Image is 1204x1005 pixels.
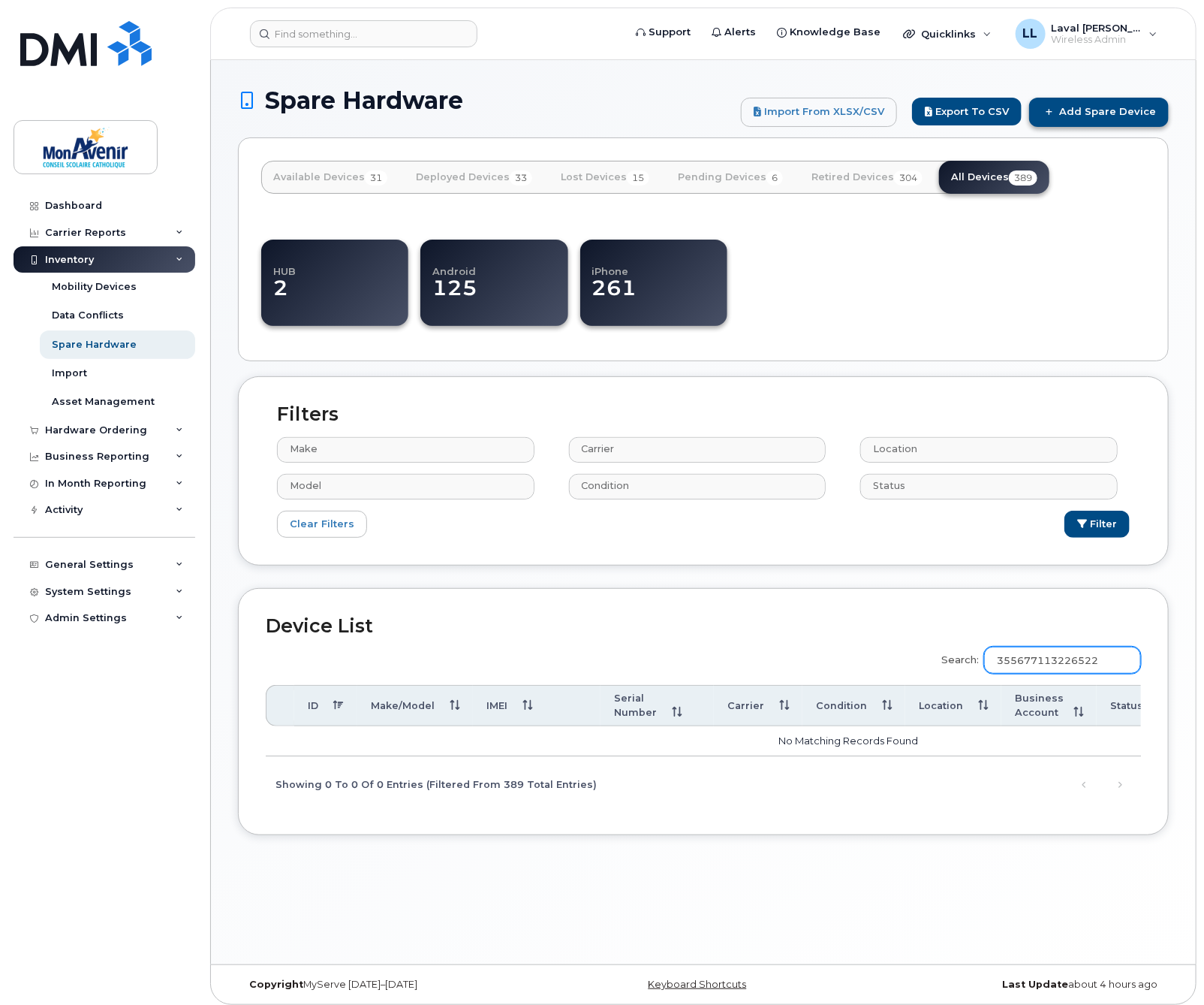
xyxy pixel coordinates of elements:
h4: HUB [273,251,395,276]
th: IMEI: activate to sort column ascending [473,685,600,727]
strong: Copyright [249,979,303,990]
a: Lost Devices15 [549,161,661,194]
span: 304 [894,171,923,186]
th: Carrier: activate to sort column ascending [714,685,802,727]
a: All Devices389 [939,161,1049,194]
button: Filter [1064,511,1130,539]
div: MyServe [DATE]–[DATE] [238,979,548,991]
strong: Last Update [1002,979,1068,990]
a: Retired Devices304 [799,161,935,194]
span: 31 [365,171,387,186]
a: Keyboard Shortcuts [648,979,746,990]
button: Export to CSV [912,98,1022,125]
dd: 2 [273,276,395,315]
dd: 261 [592,276,727,315]
div: Showing 0 to 0 of 0 entries (filtered from 389 total entries) [266,771,597,797]
h2: Filters [266,404,1141,425]
dd: 125 [432,276,554,315]
a: Import from XLSX/CSV [741,98,897,126]
a: Deployed Devices33 [404,161,544,194]
div: about 4 hours ago [859,979,1169,991]
a: Previous [1073,774,1095,796]
th: Status: activate to sort column ascending [1097,685,1181,727]
th: Condition: activate to sort column ascending [802,685,905,727]
th: Serial Number: activate to sort column ascending [600,685,714,727]
h4: iPhone [592,251,727,276]
th: Make/Model: activate to sort column ascending [357,685,473,727]
a: Next [1109,774,1131,796]
a: Pending Devices6 [666,161,795,194]
a: Add Spare Device [1029,98,1169,126]
a: Clear Filters [277,511,367,539]
th: ID: activate to sort column descending [294,685,357,727]
label: Search: [932,637,1141,679]
th: Location: activate to sort column ascending [905,685,1001,727]
span: 15 [627,171,649,186]
span: 33 [510,171,532,186]
h4: Android [432,251,554,276]
a: Available Devices31 [261,161,399,194]
span: 389 [1009,171,1037,186]
h2: Device List [266,616,1141,637]
span: 6 [766,171,783,186]
th: Business Account: activate to sort column ascending [1001,685,1097,727]
h1: Spare Hardware [238,87,733,113]
input: Search: [984,647,1141,674]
